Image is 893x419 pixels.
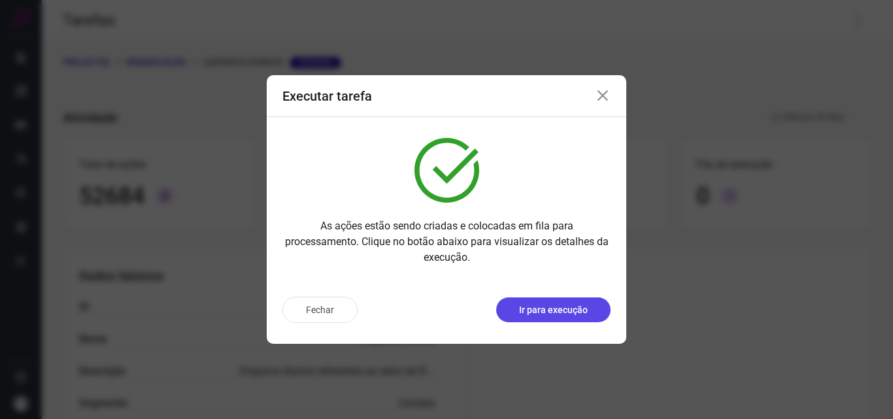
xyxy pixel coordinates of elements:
button: Fechar [282,297,358,323]
h3: Executar tarefa [282,88,372,104]
p: Ir para execução [519,303,588,317]
button: Ir para execução [496,297,611,322]
img: verified.svg [414,138,479,203]
p: As ações estão sendo criadas e colocadas em fila para processamento. Clique no botão abaixo para ... [282,218,611,265]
